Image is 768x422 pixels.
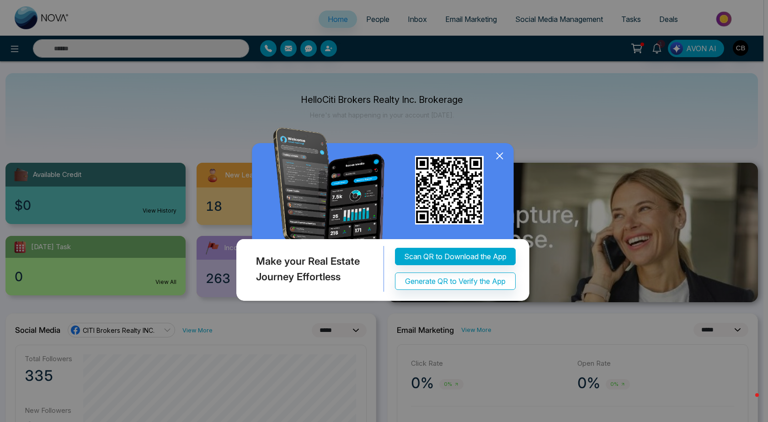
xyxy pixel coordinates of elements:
[415,156,484,224] img: qr_for_download_app.png
[234,246,384,292] div: Make your Real Estate Journey Effortless
[395,272,516,290] button: Generate QR to Verify the App
[737,391,759,413] iframe: Intercom live chat
[234,128,534,305] img: QRModal
[395,248,516,265] button: Scan QR to Download the App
